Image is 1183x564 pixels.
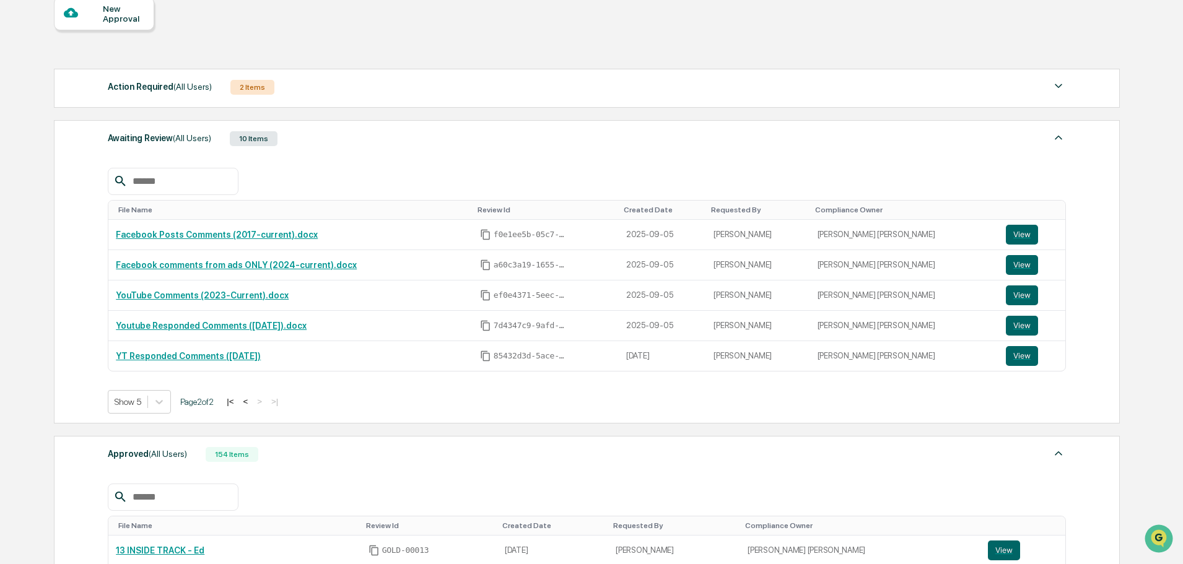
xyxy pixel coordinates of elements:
span: (All Users) [173,133,211,143]
span: Copy Id [480,229,491,240]
button: >| [268,396,282,407]
a: View [1006,346,1058,366]
a: YT Responded Comments ([DATE]) [116,351,261,361]
td: [PERSON_NAME] [PERSON_NAME] [810,341,998,371]
span: Copy Id [480,259,491,271]
span: Copy Id [480,320,491,331]
div: Action Required [108,79,212,95]
div: Toggle SortBy [613,521,735,530]
button: View [1006,285,1038,305]
div: We're available if you need us! [42,107,157,117]
span: Data Lookup [25,243,78,256]
td: 2025-09-05 [619,250,706,280]
td: 2025-09-05 [619,220,706,250]
div: Toggle SortBy [745,521,975,530]
td: [PERSON_NAME] [PERSON_NAME] [810,250,998,280]
span: (All Users) [149,449,187,459]
a: 🖐️Preclearance [7,215,85,237]
button: View [1006,316,1038,336]
img: caret [1051,446,1066,461]
div: Toggle SortBy [624,206,701,214]
span: Copy Id [480,290,491,301]
a: View [988,540,1059,560]
div: 10 Items [230,131,277,146]
span: Attestations [102,220,154,232]
img: 1746055101610-c473b297-6a78-478c-a979-82029cc54cd1 [25,169,35,179]
button: < [239,396,251,407]
td: [PERSON_NAME] [706,311,810,341]
a: View [1006,316,1058,336]
button: View [1006,255,1038,275]
span: a60c3a19-1655-406b-b628-4079992cfc10 [494,260,568,270]
a: View [1006,285,1058,305]
button: Start new chat [211,98,225,113]
span: Preclearance [25,220,80,232]
button: |< [223,396,237,407]
div: Toggle SortBy [502,521,603,530]
a: 🔎Data Lookup [7,238,83,261]
div: Toggle SortBy [711,206,805,214]
iframe: Open customer support [1143,523,1177,557]
td: [PERSON_NAME] [706,220,810,250]
div: Awaiting Review [108,130,211,146]
div: 154 Items [206,447,258,462]
td: [PERSON_NAME] [706,341,810,371]
img: caret [1051,130,1066,145]
div: 🔎 [12,245,22,254]
span: [PERSON_NAME] [38,168,100,178]
div: New Approval [103,4,144,24]
span: Page 2 of 2 [180,397,214,407]
div: Toggle SortBy [478,206,614,214]
td: [DATE] [619,341,706,371]
div: Approved [108,446,187,462]
div: Start new chat [42,95,203,107]
span: [DATE] [110,168,135,178]
td: [PERSON_NAME] [PERSON_NAME] [810,311,998,341]
div: 🖐️ [12,221,22,231]
button: > [253,396,266,407]
a: Facebook Posts Comments (2017-current).docx [116,230,318,240]
button: View [1006,225,1038,245]
img: Cameron Burns [12,157,32,176]
button: View [1006,346,1038,366]
button: View [988,540,1020,560]
img: 1746055101610-c473b297-6a78-478c-a979-82029cc54cd1 [12,95,35,117]
div: 🗄️ [90,221,100,231]
a: Powered byPylon [87,273,150,283]
td: [PERSON_NAME] [706,280,810,311]
span: 7d4347c9-9afd-4f23-b48e-fe2bbfb73eb5 [494,321,568,331]
div: Toggle SortBy [366,521,492,530]
a: View [1006,255,1058,275]
span: Pylon [123,274,150,283]
span: 85432d3d-5ace-4164-b7e7-315ba8c59c5a [494,351,568,361]
span: f0e1ee5b-05c7-42af-b187-b86c4e9fb643 [494,230,568,240]
span: ef0e4371-5eec-4987-abb1-d2fee7a40aee [494,290,568,300]
span: • [103,168,107,178]
button: See all [192,135,225,150]
td: 2025-09-05 [619,311,706,341]
a: YouTube Comments (2023-Current).docx [116,290,289,300]
td: [PERSON_NAME] [PERSON_NAME] [810,280,998,311]
td: [PERSON_NAME] [PERSON_NAME] [810,220,998,250]
a: Facebook comments from ads ONLY (2024-current).docx [116,260,357,270]
div: Toggle SortBy [118,521,356,530]
span: (All Users) [173,82,212,92]
div: Toggle SortBy [815,206,993,214]
div: Toggle SortBy [118,206,468,214]
div: 2 Items [230,80,274,95]
p: How can we help? [12,26,225,46]
a: Youtube Responded Comments ([DATE]).docx [116,321,307,331]
div: Toggle SortBy [1008,206,1060,214]
a: 🗄️Attestations [85,215,159,237]
img: caret [1051,79,1066,93]
span: Copy Id [480,350,491,362]
div: Past conversations [12,137,83,147]
div: Toggle SortBy [990,521,1061,530]
span: GOLD-00013 [382,545,429,555]
span: Copy Id [369,545,380,556]
td: 2025-09-05 [619,280,706,311]
td: [PERSON_NAME] [706,250,810,280]
a: 13 INSIDE TRACK - Ed [116,545,204,555]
